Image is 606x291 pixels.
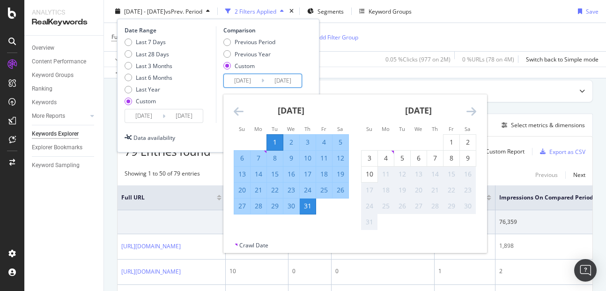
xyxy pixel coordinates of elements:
[266,166,283,182] td: Selected. Tuesday, July 15, 2025
[300,201,316,211] div: 31
[378,153,394,163] div: 4
[32,143,82,153] div: Explorer Bookmarks
[234,201,250,211] div: 27
[229,267,284,276] div: 10
[32,43,97,53] a: Overview
[394,201,410,211] div: 26
[316,153,332,163] div: 11
[427,166,443,182] td: Not available. Thursday, August 14, 2025
[366,125,372,132] small: Su
[239,125,245,132] small: Su
[455,144,525,159] button: Add to Custom Report
[443,169,459,179] div: 15
[283,182,299,198] td: Selected. Wednesday, July 23, 2025
[377,166,394,182] td: Not available. Monday, August 11, 2025
[267,201,283,211] div: 29
[333,138,348,147] div: 5
[133,133,175,141] div: Data availability
[362,201,377,211] div: 24
[549,148,585,156] div: Export as CSV
[316,166,332,182] td: Selected. Friday, July 18, 2025
[460,201,476,211] div: 30
[267,185,283,195] div: 22
[234,198,250,214] td: Selected. Sunday, July 27, 2025
[239,241,268,249] div: Crawl Date
[377,182,394,198] td: Not available. Monday, August 18, 2025
[299,150,316,166] td: Selected. Thursday, July 10, 2025
[411,201,427,211] div: 27
[498,120,585,131] button: Select metrics & dimensions
[399,125,405,132] small: Tu
[125,26,214,34] div: Date Range
[443,198,459,214] td: Not available. Friday, August 29, 2025
[32,129,97,139] a: Keywords Explorer
[427,169,443,179] div: 14
[574,259,597,282] div: Open Intercom Messenger
[443,153,459,163] div: 8
[355,4,415,19] button: Keyword Groups
[224,74,261,87] input: Start Date
[467,149,525,154] div: Add to Custom Report
[427,182,443,198] td: Not available. Thursday, August 21, 2025
[251,153,266,163] div: 7
[283,166,299,182] td: Selected. Wednesday, July 16, 2025
[427,198,443,214] td: Not available. Thursday, August 28, 2025
[427,150,443,166] td: Choose Thursday, August 7, 2025 as your check-out date. It’s available.
[32,70,97,80] a: Keyword Groups
[443,182,459,198] td: Not available. Friday, August 22, 2025
[385,55,451,63] div: 0.05 % Clicks ( 977 on 2M )
[459,166,476,182] td: Not available. Saturday, August 16, 2025
[443,150,459,166] td: Choose Friday, August 8, 2025 as your check-out date. It’s available.
[378,169,394,179] div: 11
[361,182,377,198] td: Not available. Sunday, August 17, 2025
[125,169,200,181] div: Showing 1 to 50 of 79 entries
[394,150,410,166] td: Choose Tuesday, August 5, 2025 as your check-out date. It’s available.
[254,125,262,132] small: Mo
[32,43,54,53] div: Overview
[432,125,438,132] small: Th
[303,4,347,19] button: Segments
[361,150,377,166] td: Choose Sunday, August 3, 2025 as your check-out date. It’s available.
[111,52,139,67] button: Apply
[443,166,459,182] td: Not available. Friday, August 15, 2025
[459,134,476,150] td: Choose Saturday, August 2, 2025 as your check-out date. It’s available.
[235,38,275,46] div: Previous Period
[251,169,266,179] div: 14
[136,61,172,69] div: Last 3 Months
[316,169,332,179] div: 18
[234,150,250,166] td: Selected. Sunday, July 6, 2025
[536,144,585,159] button: Export as CSV
[250,150,266,166] td: Selected. Monday, July 7, 2025
[32,111,88,121] a: More Reports
[234,182,250,198] td: Selected. Sunday, July 20, 2025
[443,134,459,150] td: Choose Friday, August 1, 2025 as your check-out date. It’s available.
[32,8,96,17] div: Analytics
[573,169,585,181] button: Next
[32,111,65,121] div: More Reports
[318,7,344,15] span: Segments
[235,7,276,15] div: 2 Filters Applied
[316,150,332,166] td: Selected. Friday, July 11, 2025
[377,150,394,166] td: Choose Monday, August 4, 2025 as your check-out date. It’s available.
[292,267,327,276] div: 0
[267,153,283,163] div: 8
[283,138,299,147] div: 2
[443,138,459,147] div: 1
[266,182,283,198] td: Selected. Tuesday, July 22, 2025
[304,125,310,132] small: Th
[287,125,295,132] small: We
[283,169,299,179] div: 16
[427,201,443,211] div: 28
[121,193,203,202] span: Full URL
[362,153,377,163] div: 3
[394,169,410,179] div: 12
[32,98,97,107] a: Keywords
[223,38,275,46] div: Previous Period
[405,105,432,116] strong: [DATE]
[462,55,514,63] div: 0 % URLs ( 78 on 4M )
[410,198,427,214] td: Not available. Wednesday, August 27, 2025
[165,109,203,123] input: End Date
[332,134,348,150] td: Selected. Saturday, July 5, 2025
[316,185,332,195] div: 25
[362,217,377,227] div: 31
